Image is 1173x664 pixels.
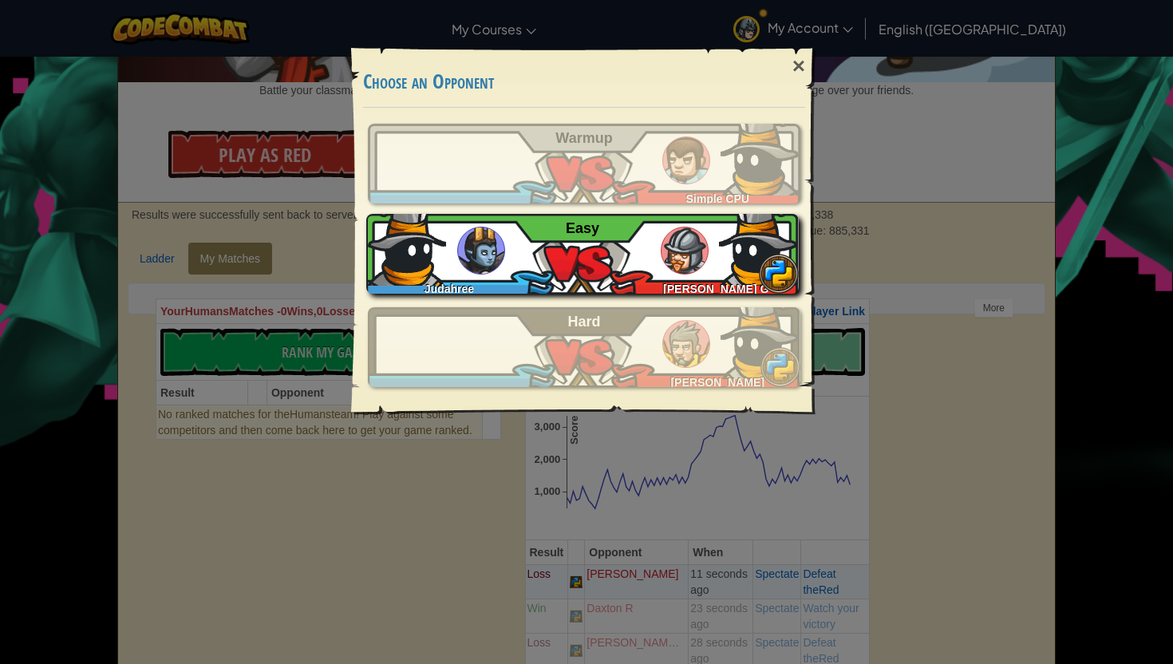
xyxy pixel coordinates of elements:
[721,299,800,379] img: 10AAAAAZJREFUAwBFauGpt4dUdgAAAABJRU5ErkJggg==
[368,124,800,204] a: Simple CPU
[368,307,800,387] a: [PERSON_NAME]
[366,206,446,286] img: 10AAAAAZJREFUAwBFauGpt4dUdgAAAABJRU5ErkJggg==
[721,116,800,196] img: 10AAAAAZJREFUAwBFauGpt4dUdgAAAABJRU5ErkJggg==
[663,283,768,295] span: [PERSON_NAME] G
[670,376,764,389] span: [PERSON_NAME]
[368,214,800,294] a: Judahree[PERSON_NAME] G
[425,283,474,295] span: Judahree
[662,136,710,184] img: humans_ladder_tutorial.png
[363,71,805,93] h3: Choose an Opponent
[662,320,710,368] img: humans_ladder_hard.png
[566,220,599,236] span: Easy
[555,130,612,146] span: Warmup
[686,192,749,205] span: Simple CPU
[568,314,601,330] span: Hard
[719,206,799,286] img: 10AAAAAZJREFUAwBFauGpt4dUdgAAAABJRU5ErkJggg==
[661,227,709,275] img: humans_ladder_easy.png
[780,43,817,89] div: ×
[457,227,505,275] img: ogres_ladder_easy.png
